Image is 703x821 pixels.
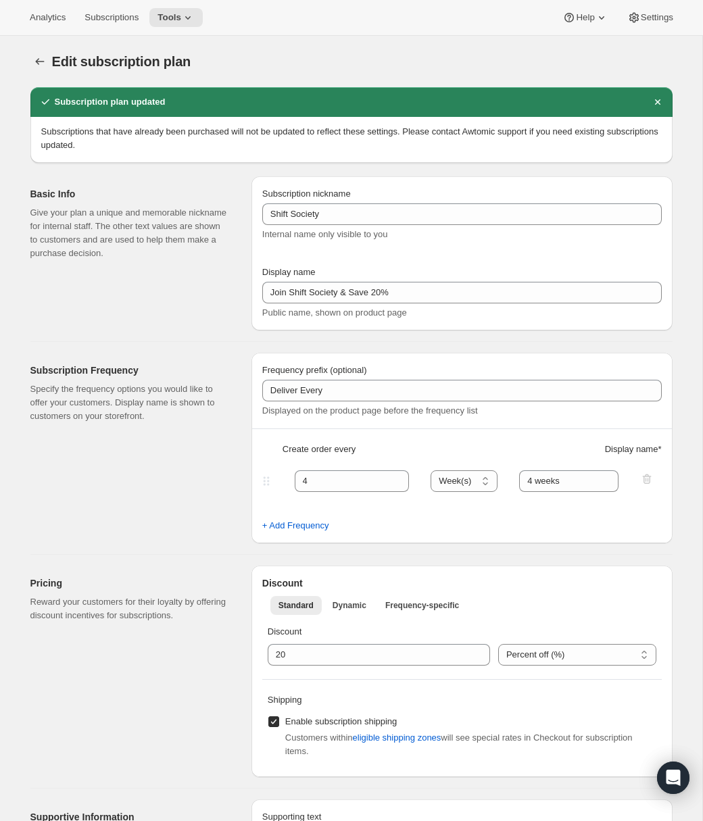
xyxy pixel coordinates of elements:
span: Analytics [30,12,66,23]
span: Frequency-specific [385,600,459,611]
span: Display name * [605,443,662,456]
span: Internal name only visible to you [262,229,388,239]
input: 1 month [519,470,619,492]
input: Subscribe & Save [262,203,662,225]
span: Public name, shown on product page [262,307,407,318]
button: Dismiss notification [648,93,667,111]
span: Enable subscription shipping [285,716,397,726]
p: Give your plan a unique and memorable nickname for internal staff. The other text values are show... [30,206,230,260]
button: Subscription plans [30,52,49,71]
span: Subscription nickname [262,189,351,199]
span: Standard [278,600,314,611]
div: Open Intercom Messenger [657,762,689,794]
span: eligible shipping zones [353,731,441,745]
button: Tools [149,8,203,27]
span: Edit subscription plan [52,54,191,69]
h2: Discount [262,576,662,590]
h2: Pricing [30,576,230,590]
button: Subscriptions [76,8,147,27]
span: Tools [157,12,181,23]
span: Help [576,12,594,23]
span: Display name [262,267,316,277]
span: Subscriptions [84,12,139,23]
p: Reward your customers for their loyalty by offering discount incentives for subscriptions. [30,595,230,622]
h2: Subscription plan updated [55,95,166,109]
p: Discount [268,625,656,639]
input: Deliver every [262,380,662,401]
span: Create order every [283,443,356,456]
h2: Basic Info [30,187,230,201]
button: Settings [619,8,681,27]
p: Specify the frequency options you would like to offer your customers. Display name is shown to cu... [30,382,230,423]
span: Frequency prefix (optional) [262,365,367,375]
h2: Subscription Frequency [30,364,230,377]
span: + Add Frequency [262,519,329,532]
p: Subscriptions that have already been purchased will not be updated to reflect these settings. Ple... [41,125,662,152]
input: 10 [268,644,470,666]
input: Subscribe & Save [262,282,662,303]
button: Help [554,8,616,27]
button: + Add Frequency [254,515,337,537]
span: Displayed on the product page before the frequency list [262,405,478,416]
span: Settings [641,12,673,23]
button: eligible shipping zones [345,727,450,749]
button: Analytics [22,8,74,27]
span: Customers within will see special rates in Checkout for subscription items. [285,732,633,756]
span: Dynamic [333,600,366,611]
p: Shipping [268,693,656,707]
